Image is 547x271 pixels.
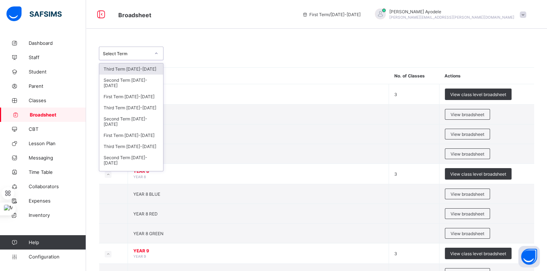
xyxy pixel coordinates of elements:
div: Third Term [DATE]-[DATE] [99,63,163,75]
a: View broadsheet [445,109,490,114]
img: safsims [6,6,62,22]
span: YEAR 8 [133,175,146,179]
span: 3 [394,251,397,256]
span: Dashboard [29,40,86,46]
div: First Term [DATE]-[DATE] [99,91,163,102]
th: No. of Classes [389,68,439,84]
span: Lesson Plan [29,141,86,146]
span: YEAR 8 GREEN [133,231,163,236]
span: View broadsheet [451,211,484,217]
span: View broadsheet [451,231,484,236]
span: 3 [394,92,397,97]
span: Time Table [29,169,86,175]
span: [PERSON_NAME] Ayodele [389,9,514,14]
span: View class level broadsheet [450,92,506,97]
div: SolomonAyodele [368,9,530,20]
div: Second Term [DATE]-[DATE] [99,152,163,168]
span: View broadsheet [451,191,484,197]
span: Collaborators [29,184,86,189]
span: YEAR 8 RED [133,211,158,217]
div: Second Term [DATE]-[DATE] [99,75,163,91]
th: Actions [439,68,534,84]
span: YEAR 8 BLUE [133,191,160,197]
span: Student [29,69,86,75]
div: First Term [DATE]-[DATE] [99,130,163,141]
span: Configuration [29,254,86,260]
span: CBT [29,126,86,132]
span: YEAR 8 [133,168,383,174]
span: View broadsheet [451,151,484,157]
div: Second Term [DATE]-[DATE] [99,113,163,130]
span: View class level broadsheet [450,251,506,256]
a: View class level broadsheet [445,89,512,94]
button: Open asap [518,246,540,267]
a: View broadsheet [445,129,490,134]
span: Parent [29,83,86,89]
a: View broadsheet [445,189,490,194]
a: View class level broadsheet [445,168,512,173]
a: View broadsheet [445,148,490,154]
span: Help [29,239,86,245]
span: Expenses [29,198,86,204]
span: View broadsheet [451,132,484,137]
div: Third Term [DATE]-[DATE] [99,102,163,113]
a: View broadsheet [445,208,490,214]
span: View class level broadsheet [450,171,506,177]
span: Staff [29,54,86,60]
span: session/term information [302,12,361,17]
th: Name [128,68,389,84]
span: YEAR 9 [133,254,146,258]
span: Broadsheet [118,11,151,19]
a: View class level broadsheet [445,248,512,253]
span: 3 [394,171,397,177]
span: Classes [29,98,86,103]
div: Select Term [103,51,150,56]
span: View broadsheet [451,112,484,117]
span: Inventory [29,212,86,218]
div: Third Term [DATE]-[DATE] [99,141,163,152]
a: View broadsheet [445,228,490,233]
span: YEAR 9 [133,248,383,253]
span: Broadsheet [30,112,86,118]
div: First Term [DATE]-[DATE] [99,168,163,180]
span: [PERSON_NAME][EMAIL_ADDRESS][PERSON_NAME][DOMAIN_NAME] [389,15,514,19]
span: Messaging [29,155,86,161]
span: YEAR 7 [133,89,383,94]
